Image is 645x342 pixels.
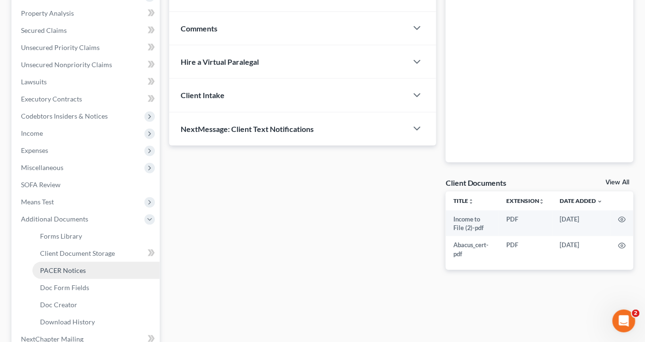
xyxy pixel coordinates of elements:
a: Doc Creator [32,296,160,313]
span: Additional Documents [21,215,88,223]
a: Client Document Storage [32,245,160,262]
span: Doc Form Fields [40,283,89,292]
span: Unsecured Nonpriority Claims [21,60,112,69]
span: Client Intake [181,91,225,100]
a: Executory Contracts [13,91,160,108]
a: Extensionunfold_more [506,197,545,204]
span: Executory Contracts [21,95,82,103]
span: 2 [632,310,640,317]
span: Lawsuits [21,78,47,86]
a: SOFA Review [13,176,160,193]
a: Lawsuits [13,73,160,91]
span: Forms Library [40,232,82,240]
i: unfold_more [539,199,545,204]
a: Property Analysis [13,5,160,22]
span: NextMessage: Client Text Notifications [181,124,314,133]
td: PDF [499,236,553,262]
td: PDF [499,211,553,237]
iframe: Intercom live chat [613,310,635,332]
span: PACER Notices [40,266,86,274]
a: Titleunfold_more [453,197,474,204]
span: Expenses [21,146,48,154]
span: Comments [181,24,217,33]
div: Client Documents [446,178,507,188]
span: Client Document Storage [40,249,115,257]
span: Doc Creator [40,301,77,309]
i: unfold_more [468,199,474,204]
a: Download History [32,313,160,331]
a: Unsecured Nonpriority Claims [13,56,160,73]
td: [DATE] [553,211,611,237]
td: [DATE] [553,236,611,262]
span: Unsecured Priority Claims [21,43,100,51]
td: Abacus_cert-pdf [446,236,499,262]
a: Doc Form Fields [32,279,160,296]
a: Unsecured Priority Claims [13,39,160,56]
span: Miscellaneous [21,163,63,171]
a: Secured Claims [13,22,160,39]
span: Download History [40,318,95,326]
a: Forms Library [32,228,160,245]
a: Date Added expand_more [560,197,603,204]
a: PACER Notices [32,262,160,279]
span: Secured Claims [21,26,67,34]
i: expand_more [597,199,603,204]
span: Property Analysis [21,9,74,17]
span: SOFA Review [21,181,61,189]
a: View All [606,179,630,186]
span: Codebtors Insiders & Notices [21,112,108,120]
td: Income to File (2)-pdf [446,211,499,237]
span: Means Test [21,198,54,206]
span: Hire a Virtual Paralegal [181,57,259,66]
span: Income [21,129,43,137]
